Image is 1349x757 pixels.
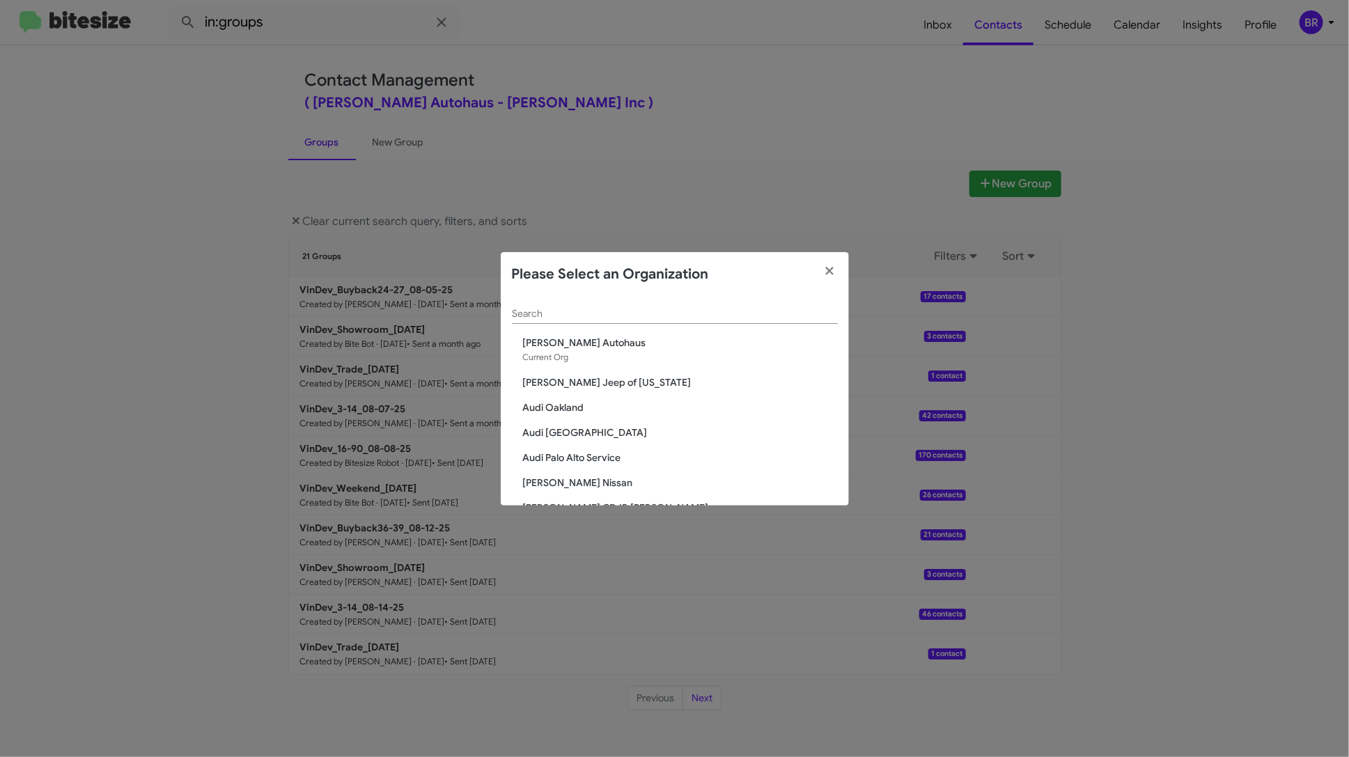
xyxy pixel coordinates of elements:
span: [PERSON_NAME] Jeep of [US_STATE] [523,375,838,389]
span: Audi [GEOGRAPHIC_DATA] [523,426,838,439]
h2: Please Select an Organization [512,263,709,286]
span: Current Org [523,352,569,362]
span: Audi Palo Alto Service [523,451,838,465]
span: [PERSON_NAME] CDJR [PERSON_NAME] [523,501,838,515]
span: [PERSON_NAME] Autohaus [523,336,838,350]
span: Audi Oakland [523,400,838,414]
span: [PERSON_NAME] Nissan [523,476,838,490]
